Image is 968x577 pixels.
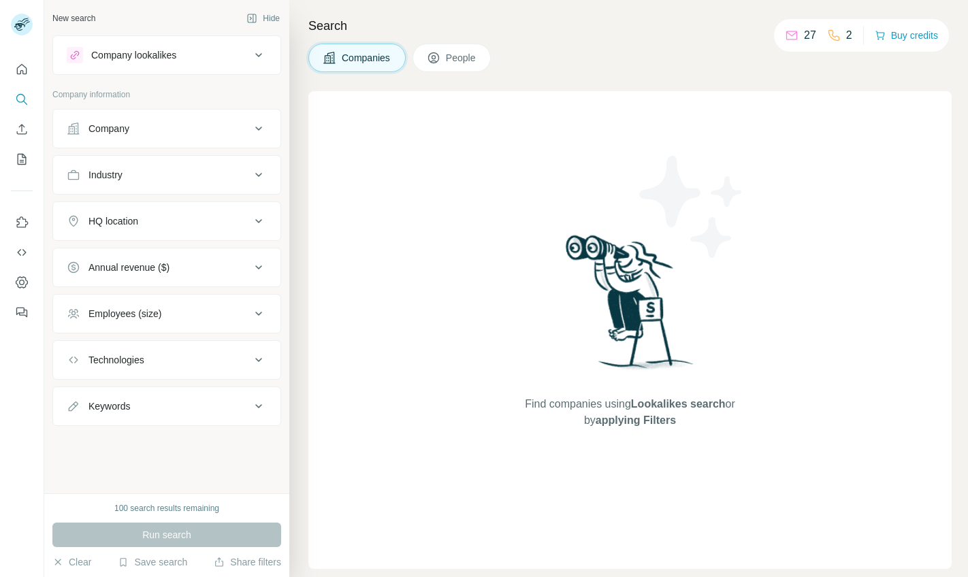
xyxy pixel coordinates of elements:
[630,146,753,268] img: Surfe Illustration - Stars
[88,399,130,413] div: Keywords
[53,205,280,237] button: HQ location
[631,398,726,410] span: Lookalikes search
[53,390,280,423] button: Keywords
[11,117,33,142] button: Enrich CSV
[11,270,33,295] button: Dashboard
[11,87,33,112] button: Search
[114,502,219,514] div: 100 search results remaining
[88,307,161,320] div: Employees (size)
[11,57,33,82] button: Quick start
[846,27,852,44] p: 2
[88,122,129,135] div: Company
[53,251,280,284] button: Annual revenue ($)
[91,48,176,62] div: Company lookalikes
[214,555,281,569] button: Share filters
[52,88,281,101] p: Company information
[88,353,144,367] div: Technologies
[53,159,280,191] button: Industry
[53,112,280,145] button: Company
[88,261,170,274] div: Annual revenue ($)
[875,26,938,45] button: Buy credits
[596,414,676,426] span: applying Filters
[88,168,123,182] div: Industry
[342,51,391,65] span: Companies
[521,396,739,429] span: Find companies using or by
[88,214,138,228] div: HQ location
[52,12,95,24] div: New search
[118,555,187,569] button: Save search
[237,8,289,29] button: Hide
[11,240,33,265] button: Use Surfe API
[53,297,280,330] button: Employees (size)
[11,147,33,171] button: My lists
[560,231,701,383] img: Surfe Illustration - Woman searching with binoculars
[52,555,91,569] button: Clear
[308,16,952,35] h4: Search
[11,210,33,235] button: Use Surfe on LinkedIn
[53,344,280,376] button: Technologies
[446,51,477,65] span: People
[11,300,33,325] button: Feedback
[53,39,280,71] button: Company lookalikes
[804,27,816,44] p: 27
